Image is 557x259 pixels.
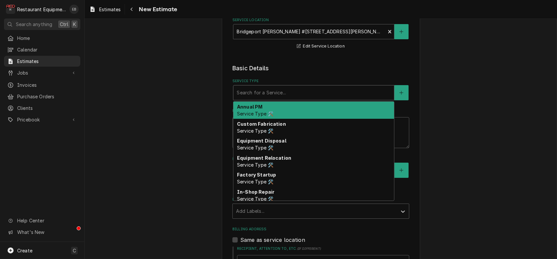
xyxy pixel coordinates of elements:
[394,24,408,39] button: Create New Location
[232,17,409,50] div: Service Location
[17,93,77,100] span: Purchase Orders
[99,6,121,13] span: Estimates
[137,5,177,14] span: New Estimate
[394,85,408,100] button: Create New Service
[399,90,403,95] svg: Create New Service
[17,35,77,42] span: Home
[394,163,408,178] button: Create New Equipment
[232,108,409,148] div: Reason For Call
[4,91,80,102] a: Purchase Orders
[237,196,273,202] span: Service Type 🛠️
[232,79,409,100] div: Service Type
[297,247,321,250] span: ( if different )
[232,197,409,218] div: Labels
[232,227,409,232] label: Billing Address
[4,56,80,67] a: Estimates
[4,227,80,238] a: Go to What's New
[4,44,80,55] a: Calendar
[237,172,276,178] strong: Factory Startup
[6,5,15,14] div: Restaurant Equipment Diagnostics's Avatar
[4,103,80,113] a: Clients
[73,247,76,254] span: C
[126,4,137,15] button: Navigate back
[4,33,80,44] a: Home
[60,21,68,28] span: Ctrl
[17,46,77,53] span: Calendar
[237,145,273,150] span: Service Type 🛠️
[399,29,403,34] svg: Create New Location
[232,79,409,84] label: Service Type
[232,17,409,23] label: Service Location
[17,217,76,224] span: Help Center
[17,6,66,13] div: Restaurant Equipment Diagnostics
[296,42,346,50] button: Edit Service Location
[73,21,76,28] span: K
[69,5,79,14] div: EB
[17,248,32,253] span: Create
[4,80,80,90] a: Invoices
[4,215,80,226] a: Go to Help Center
[232,64,409,73] legend: Basic Details
[237,111,273,116] span: Service Type 🛠️
[6,5,15,14] div: R
[240,236,305,244] label: Same as service location
[87,4,123,15] a: Estimates
[4,18,80,30] button: Search anythingCtrlK
[17,116,67,123] span: Pricebook
[232,108,409,113] label: Reason For Call
[232,156,409,162] label: Equipment
[232,197,409,202] label: Labels
[237,121,286,127] strong: Custom Fabrication
[237,189,274,195] strong: In-Shop Repair
[237,104,262,110] strong: Annual PM
[17,229,76,236] span: What's New
[4,67,80,78] a: Go to Jobs
[237,179,273,184] span: Service Type 🛠️
[17,105,77,112] span: Clients
[232,156,409,189] div: Equipment
[399,168,403,173] svg: Create New Equipment
[237,138,286,144] strong: Equipment Disposal
[17,69,67,76] span: Jobs
[237,162,273,168] span: Service Type 🛠️
[69,5,79,14] div: Emily Bird's Avatar
[237,155,291,161] strong: Equipment Relocation
[237,128,273,134] span: Service Type 🛠️
[16,21,52,28] span: Search anything
[17,81,77,88] span: Invoices
[237,246,409,251] label: Recipient, Attention To, etc.
[17,58,77,65] span: Estimates
[4,114,80,125] a: Go to Pricebook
